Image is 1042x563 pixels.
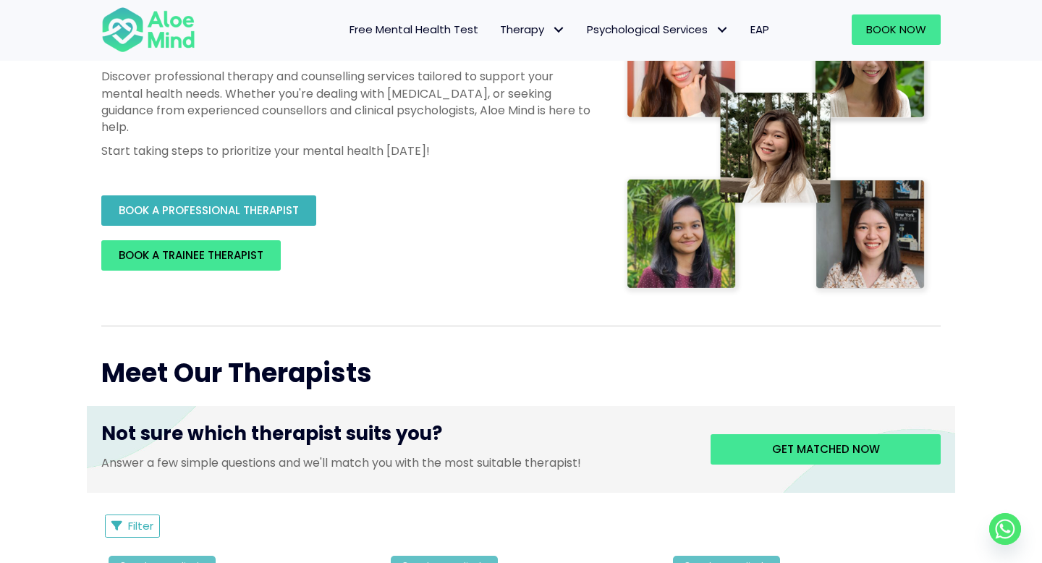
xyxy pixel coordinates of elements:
[214,14,780,45] nav: Menu
[866,22,926,37] span: Book Now
[119,247,263,263] span: BOOK A TRAINEE THERAPIST
[576,14,740,45] a: Psychological ServicesPsychological Services: submenu
[101,6,195,54] img: Aloe mind Logo
[101,420,689,454] h3: Not sure which therapist suits you?
[339,14,489,45] a: Free Mental Health Test
[772,441,880,457] span: Get matched now
[500,22,565,37] span: Therapy
[101,355,372,391] span: Meet Our Therapists
[711,434,941,465] a: Get matched now
[101,454,689,471] p: Answer a few simple questions and we'll match you with the most suitable therapist!
[101,143,593,159] p: Start taking steps to prioritize your mental health [DATE]!
[350,22,478,37] span: Free Mental Health Test
[989,513,1021,545] a: Whatsapp
[101,68,593,135] p: Discover professional therapy and counselling services tailored to support your mental health nee...
[548,20,569,41] span: Therapy: submenu
[852,14,941,45] a: Book Now
[105,515,160,538] button: Filter Listings
[740,14,780,45] a: EAP
[119,203,299,218] span: BOOK A PROFESSIONAL THERAPIST
[101,240,281,271] a: BOOK A TRAINEE THERAPIST
[128,518,153,533] span: Filter
[750,22,769,37] span: EAP
[489,14,576,45] a: TherapyTherapy: submenu
[711,20,732,41] span: Psychological Services: submenu
[101,195,316,226] a: BOOK A PROFESSIONAL THERAPIST
[587,22,729,37] span: Psychological Services
[622,3,932,297] img: Therapist collage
